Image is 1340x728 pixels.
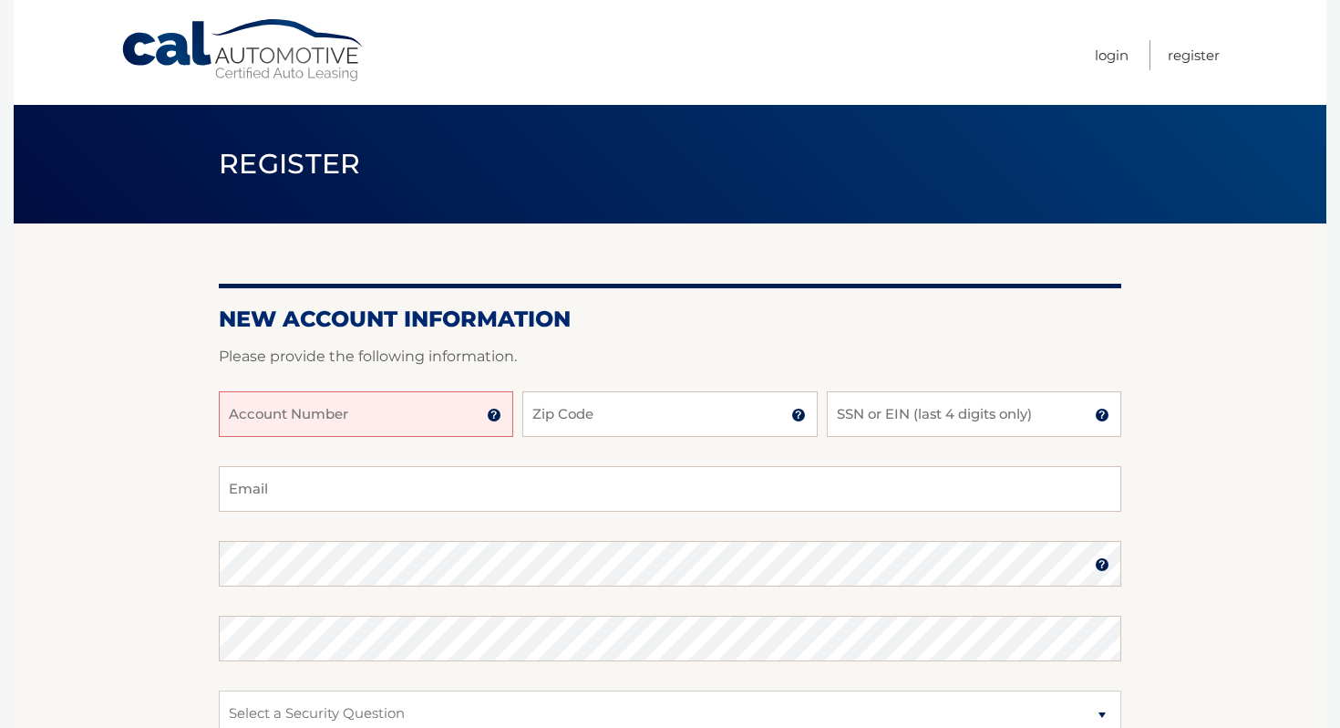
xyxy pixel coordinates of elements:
img: tooltip.svg [1095,557,1109,572]
span: Register [219,147,361,181]
img: tooltip.svg [1095,408,1109,422]
input: Email [219,466,1121,512]
h2: New Account Information [219,306,1121,333]
input: Account Number [219,391,513,437]
a: Cal Automotive [120,18,366,83]
input: Zip Code [522,391,817,437]
a: Register [1168,40,1220,70]
a: Login [1095,40,1129,70]
img: tooltip.svg [487,408,501,422]
input: SSN or EIN (last 4 digits only) [827,391,1121,437]
p: Please provide the following information. [219,344,1121,369]
img: tooltip.svg [791,408,806,422]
